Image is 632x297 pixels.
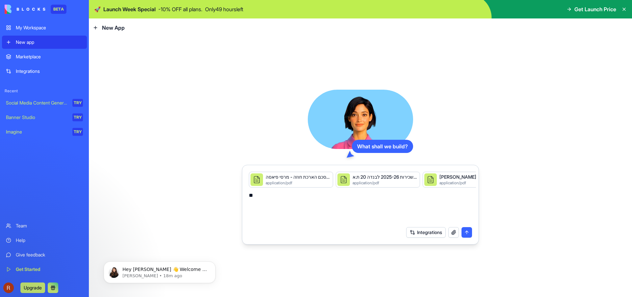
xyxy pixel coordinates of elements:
[353,180,417,186] div: application/pdf
[16,53,83,60] div: Marketplace
[2,50,87,63] a: Marketplace
[16,266,83,273] div: Get Started
[2,36,87,49] a: New app
[3,282,14,293] img: ACg8ocK4BY4_wpnMdKKfK10f42NGOtIoLhMGWlXiNI7zlJQ6F33OOQ=s96-c
[439,174,504,180] div: [PERSON_NAME] - הארכת שכירות 2023.pdf
[2,219,87,232] a: Team
[16,24,83,31] div: My Workspace
[6,114,68,121] div: Banner Studio
[352,140,413,153] div: What shall we build?
[6,100,68,106] div: Social Media Content Generator
[102,24,125,32] span: New App
[353,174,417,180] div: הסכם שכירות 2025-26 לבנדה 20 ת.א.pdf
[2,88,87,94] span: Recent
[2,65,87,78] a: Integrations
[2,21,87,34] a: My Workspace
[2,96,87,109] a: Social Media Content GeneratorTRY
[158,5,202,13] p: - 10 % OFF all plans.
[51,5,66,14] div: BETA
[16,39,83,45] div: New app
[6,129,68,135] div: Imagine
[266,174,330,180] div: הסכם הארכת חוזה - מרסי פיאסה.pdf
[16,68,83,74] div: Integrations
[2,263,87,276] a: Get Started
[16,252,83,258] div: Give feedback
[205,5,243,13] p: Only 49 hours left
[2,125,87,138] a: ImagineTRY
[94,5,101,13] span: 🚀
[16,223,83,229] div: Team
[406,227,446,238] button: Integrations
[439,180,504,186] div: application/pdf
[94,248,225,294] iframe: Intercom notifications message
[5,5,66,14] a: BETA
[72,128,83,136] div: TRY
[72,113,83,121] div: TRY
[103,5,156,13] span: Launch Week Special
[2,234,87,247] a: Help
[16,237,83,244] div: Help
[2,111,87,124] a: Banner StudioTRY
[20,282,45,293] button: Upgrade
[2,248,87,261] a: Give feedback
[5,5,45,14] img: logo
[20,284,45,291] a: Upgrade
[72,99,83,107] div: TRY
[266,180,330,186] div: application/pdf
[574,5,616,13] span: Get Launch Price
